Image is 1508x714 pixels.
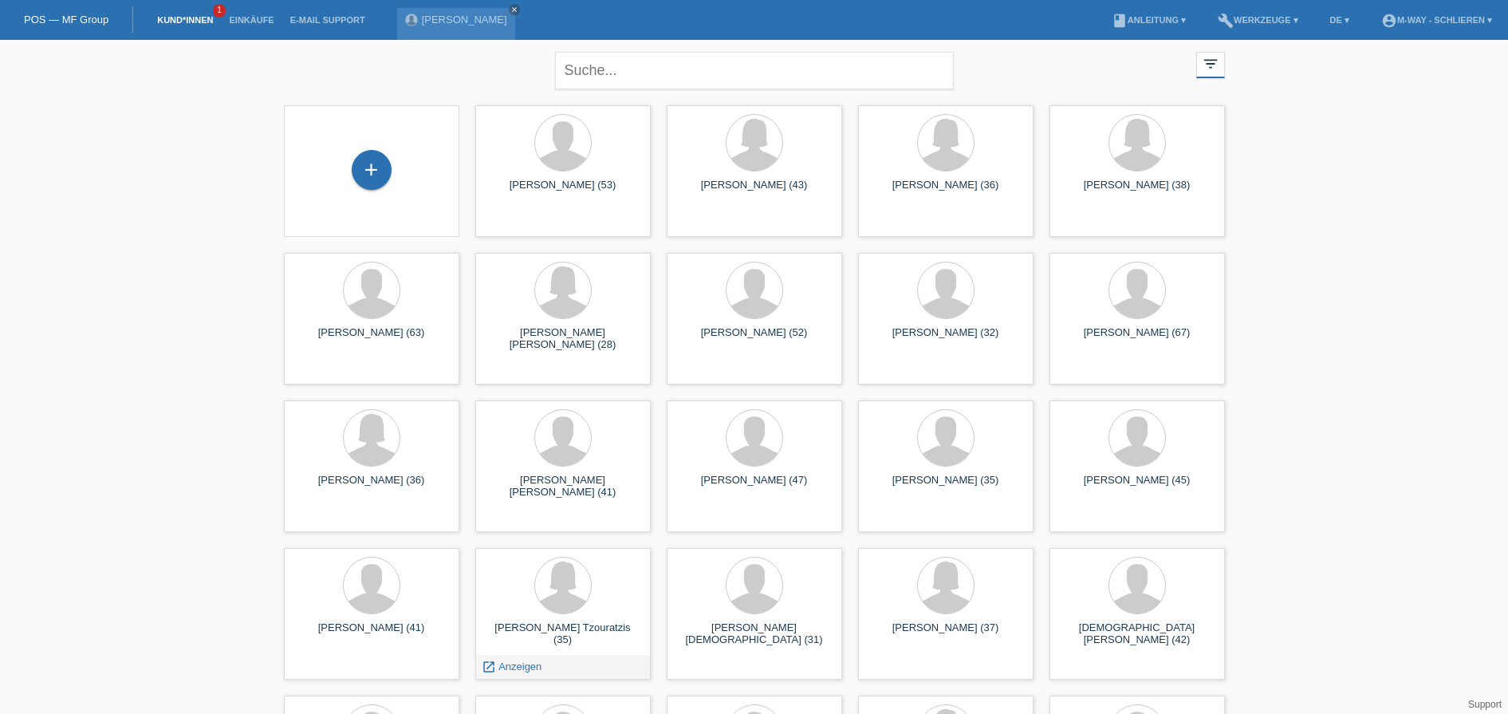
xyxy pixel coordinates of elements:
i: book [1112,13,1128,29]
a: close [509,4,520,15]
div: [PERSON_NAME] (52) [679,326,829,352]
div: [PERSON_NAME] (47) [679,474,829,499]
div: [PERSON_NAME] (41) [297,621,447,647]
a: buildWerkzeuge ▾ [1210,15,1306,25]
i: launch [482,660,496,674]
i: filter_list [1202,55,1219,73]
div: [DEMOGRAPHIC_DATA][PERSON_NAME] (42) [1062,621,1212,647]
div: Kund*in hinzufügen [352,156,391,183]
div: [PERSON_NAME] [PERSON_NAME] (41) [488,474,638,499]
span: 1 [213,4,226,18]
div: [PERSON_NAME] (36) [871,179,1021,204]
span: Anzeigen [498,661,541,673]
a: Support [1468,699,1502,710]
div: [PERSON_NAME] (53) [488,179,638,204]
a: account_circlem-way - Schlieren ▾ [1373,15,1500,25]
a: E-Mail Support [282,15,373,25]
i: account_circle [1381,13,1397,29]
div: [PERSON_NAME] (35) [871,474,1021,499]
a: Einkäufe [221,15,282,25]
a: bookAnleitung ▾ [1104,15,1194,25]
a: launch Anzeigen [482,661,542,673]
div: [PERSON_NAME] (37) [871,621,1021,647]
div: [PERSON_NAME] (32) [871,326,1021,352]
div: [PERSON_NAME][DEMOGRAPHIC_DATA] (31) [679,621,829,647]
div: [PERSON_NAME] (43) [679,179,829,204]
div: [PERSON_NAME] (63) [297,326,447,352]
a: DE ▾ [1322,15,1357,25]
div: [PERSON_NAME] [PERSON_NAME] (28) [488,326,638,352]
i: build [1218,13,1234,29]
a: POS — MF Group [24,14,108,26]
a: [PERSON_NAME] [422,14,507,26]
input: Suche... [555,52,954,89]
div: [PERSON_NAME] (67) [1062,326,1212,352]
div: [PERSON_NAME] (38) [1062,179,1212,204]
div: [PERSON_NAME] (36) [297,474,447,499]
i: close [510,6,518,14]
a: Kund*innen [149,15,221,25]
div: [PERSON_NAME] Tzouratzis (35) [488,621,638,647]
div: [PERSON_NAME] (45) [1062,474,1212,499]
